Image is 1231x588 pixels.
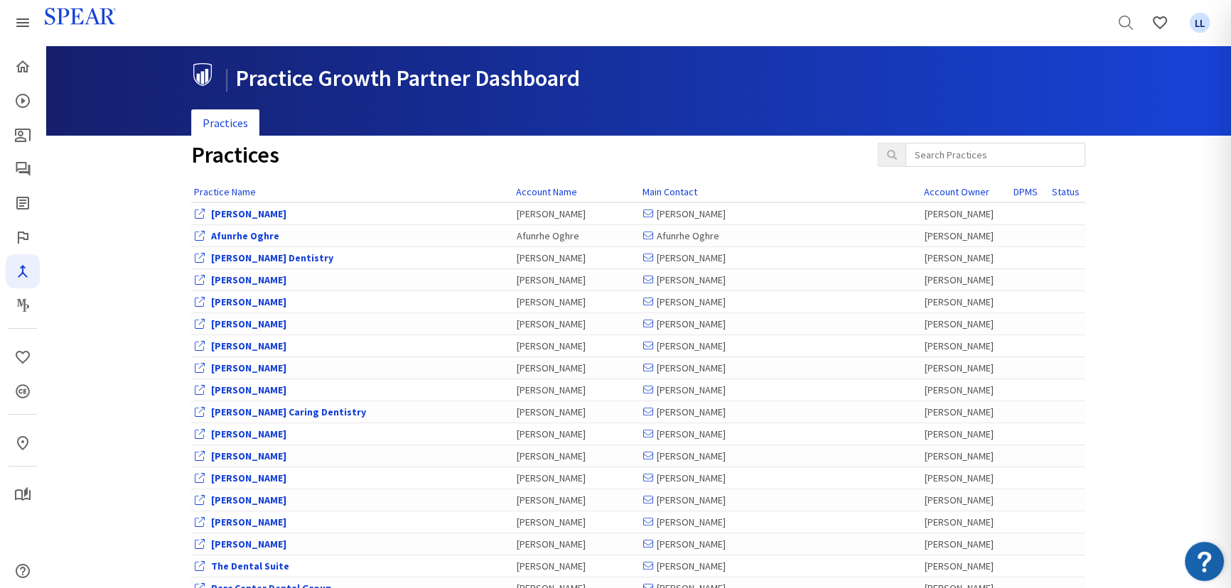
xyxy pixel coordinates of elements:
[643,383,918,397] div: [PERSON_NAME]
[925,537,1007,551] div: [PERSON_NAME]
[643,405,918,419] div: [PERSON_NAME]
[211,383,286,396] a: View Office Dashboard
[211,472,286,484] a: View Office Dashboard
[224,64,230,92] span: |
[643,185,697,198] a: Main Contact
[1109,6,1143,40] a: Search
[517,361,636,375] div: [PERSON_NAME]
[643,559,918,573] div: [PERSON_NAME]
[925,471,1007,485] div: [PERSON_NAME]
[516,185,577,198] a: Account Name
[191,63,1075,91] h1: Practice Growth Partner Dashboard
[925,229,1007,243] div: [PERSON_NAME]
[643,361,918,375] div: [PERSON_NAME]
[211,251,333,264] a: View Office Dashboard
[211,339,286,352] a: View Office Dashboard
[925,361,1007,375] div: [PERSON_NAME]
[6,50,40,84] a: Home
[1014,185,1038,198] a: DPMS
[643,339,918,353] div: [PERSON_NAME]
[925,559,1007,573] div: [PERSON_NAME]
[211,207,286,220] a: View Office Dashboard
[643,273,918,287] div: [PERSON_NAME]
[517,273,636,287] div: [PERSON_NAME]
[643,229,918,243] div: Afunrhe Oghre
[643,295,918,309] div: [PERSON_NAME]
[517,537,636,551] div: [PERSON_NAME]
[517,427,636,441] div: [PERSON_NAME]
[643,251,918,265] div: [PERSON_NAME]
[517,317,636,331] div: [PERSON_NAME]
[211,538,286,550] a: View Office Dashboard
[643,317,918,331] div: [PERSON_NAME]
[517,515,636,529] div: [PERSON_NAME]
[925,515,1007,529] div: [PERSON_NAME]
[6,220,40,254] a: Faculty Club Elite
[6,426,40,460] a: In-Person & Virtual
[925,207,1007,221] div: [PERSON_NAME]
[6,554,40,588] a: Help
[643,449,918,463] div: [PERSON_NAME]
[925,295,1007,309] div: [PERSON_NAME]
[905,143,1085,167] input: Search Practices
[1185,542,1224,581] img: Resource Center badge
[924,185,989,198] a: Account Owner
[6,118,40,152] a: Patient Education
[517,207,636,221] div: [PERSON_NAME]
[517,295,636,309] div: [PERSON_NAME]
[211,428,286,440] a: View Office Dashboard
[517,405,636,419] div: [PERSON_NAME]
[517,251,636,265] div: [PERSON_NAME]
[211,405,366,418] a: View Office Dashboard
[643,471,918,485] div: [PERSON_NAME]
[211,516,286,528] a: View Office Dashboard
[6,84,40,118] a: Courses
[211,317,286,330] a: View Office Dashboard
[194,185,256,198] a: Practice Name
[925,339,1007,353] div: [PERSON_NAME]
[191,143,856,168] h1: Practices
[211,273,286,286] a: View Office Dashboard
[925,317,1007,331] div: [PERSON_NAME]
[643,515,918,529] div: [PERSON_NAME]
[925,273,1007,287] div: [PERSON_NAME]
[211,361,286,374] a: View Office Dashboard
[925,449,1007,463] div: [PERSON_NAME]
[1052,185,1080,198] a: Status
[6,152,40,186] a: Spear Talk
[1190,13,1210,33] span: LL
[643,427,918,441] div: [PERSON_NAME]
[6,340,40,374] a: Favorites
[517,229,636,243] div: Afunrhe Oghre
[517,559,636,573] div: [PERSON_NAME]
[211,229,279,242] a: View Office Dashboard
[517,449,636,463] div: [PERSON_NAME]
[211,450,286,462] a: View Office Dashboard
[1183,6,1217,40] a: Favorites
[517,471,636,485] div: [PERSON_NAME]
[517,383,636,397] div: [PERSON_NAME]
[517,339,636,353] div: [PERSON_NAME]
[643,537,918,551] div: [PERSON_NAME]
[191,109,259,137] a: Practices
[925,427,1007,441] div: [PERSON_NAME]
[211,295,286,308] a: View Office Dashboard
[6,374,40,408] a: CE Credits
[517,493,636,507] div: [PERSON_NAME]
[211,560,289,572] a: View Office Dashboard
[6,254,40,288] a: Navigator Pro
[6,288,40,322] a: Masters Program
[643,493,918,507] div: [PERSON_NAME]
[1143,6,1177,40] a: Favorites
[925,405,1007,419] div: [PERSON_NAME]
[925,493,1007,507] div: [PERSON_NAME]
[1185,542,1224,581] button: Open Resource Center
[925,383,1007,397] div: [PERSON_NAME]
[6,6,40,40] a: Spear Products
[925,251,1007,265] div: [PERSON_NAME]
[211,494,286,506] a: View Office Dashboard
[643,207,918,221] div: [PERSON_NAME]
[6,186,40,220] a: Spear Digest
[6,478,40,512] a: My Study Club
